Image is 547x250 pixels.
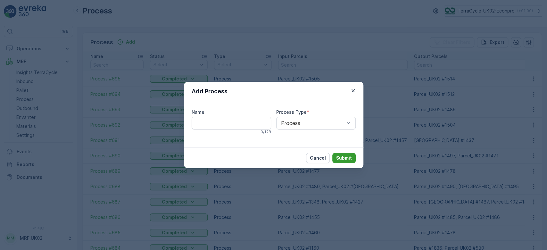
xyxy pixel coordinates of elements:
[36,137,38,142] span: -
[192,87,228,96] p: Add Process
[276,109,307,115] label: Process Type
[192,109,204,115] label: Name
[261,129,271,135] p: 0 / 128
[5,105,21,111] span: Name :
[5,158,27,163] span: Material :
[5,147,34,153] span: Asset Type :
[306,153,330,163] button: Cancel
[21,105,62,111] span: Parcel_UK02 #1515
[34,147,44,153] span: Bale
[336,155,352,161] p: Submit
[332,153,356,163] button: Submit
[249,5,297,13] p: Parcel_UK02 #1515
[310,155,326,161] p: Cancel
[5,116,37,121] span: Total Weight :
[27,158,83,163] span: UK-A0080 I PP Garments
[37,116,40,121] span: -
[5,126,34,132] span: Net Weight :
[5,137,36,142] span: Tare Weight :
[34,126,36,132] span: -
